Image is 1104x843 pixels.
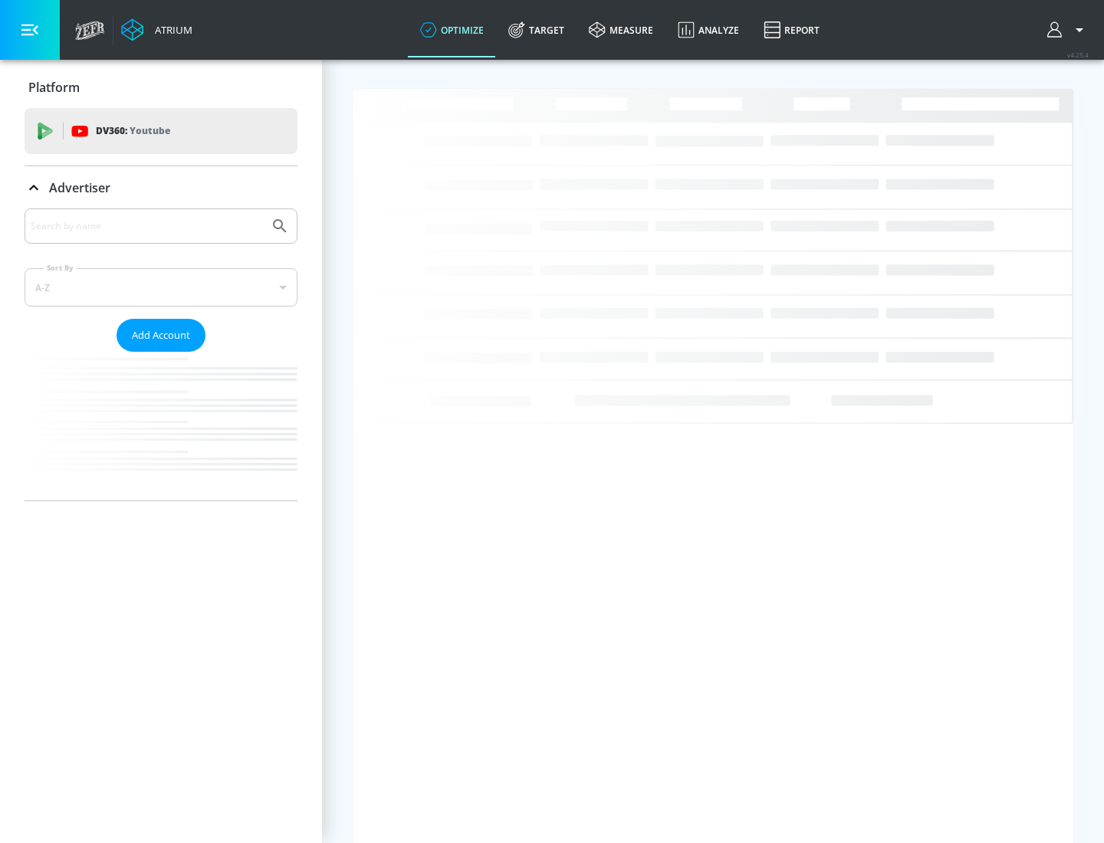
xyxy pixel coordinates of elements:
nav: list of Advertiser [25,352,297,500]
a: measure [577,2,665,57]
input: Search by name [31,216,263,236]
span: v 4.25.4 [1067,51,1089,59]
span: Add Account [132,326,190,344]
label: Sort By [44,263,77,273]
div: A-Z [25,268,297,307]
a: Target [496,2,577,57]
p: Advertiser [49,179,110,196]
a: optimize [408,2,496,57]
p: DV360: [96,123,170,139]
div: Advertiser [25,166,297,209]
div: Advertiser [25,208,297,500]
a: Analyze [665,2,751,57]
button: Add Account [117,319,205,352]
a: Atrium [121,18,192,41]
div: DV360: Youtube [25,108,297,154]
p: Platform [28,79,80,96]
div: Platform [25,66,297,109]
p: Youtube [130,123,170,139]
a: Report [751,2,832,57]
div: Atrium [149,23,192,37]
